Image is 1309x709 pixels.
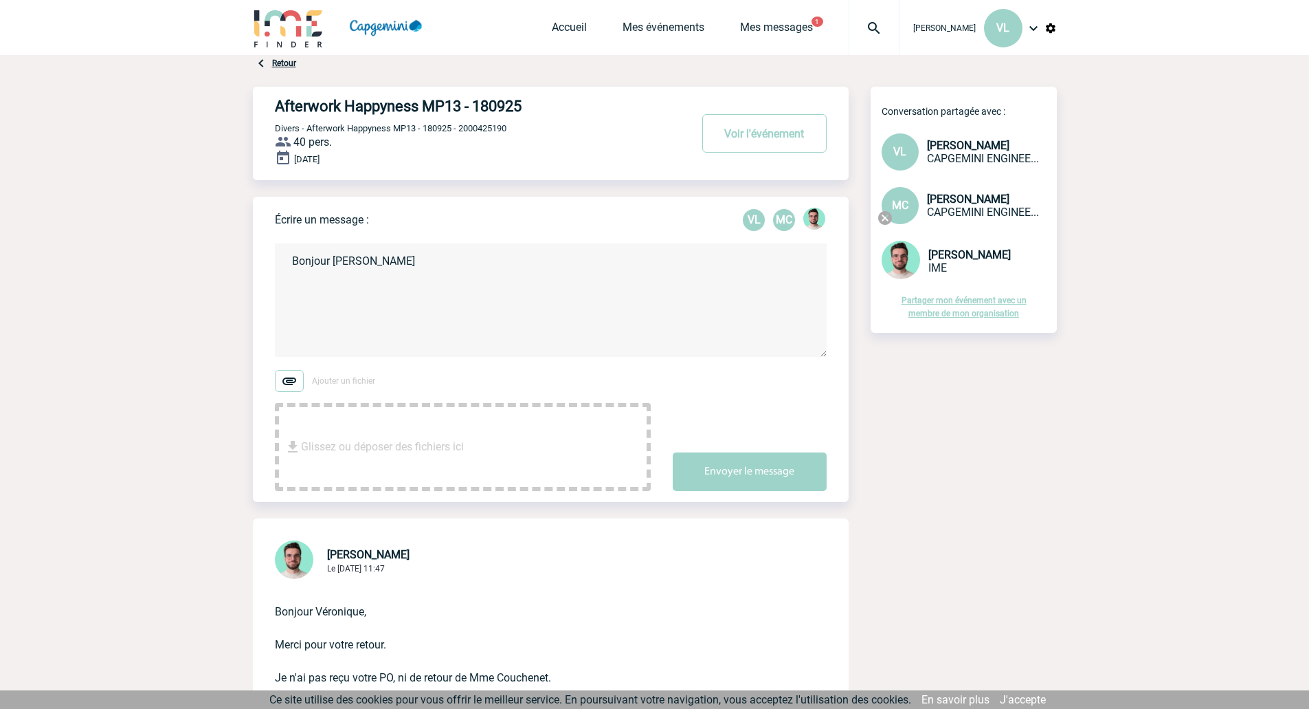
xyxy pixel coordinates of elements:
[902,296,1027,318] a: Partager mon événement avec un membre de mon organisation
[773,209,795,231] p: MC
[327,564,385,574] span: Le [DATE] 11:47
[773,209,795,231] div: Mélanie CROUZET
[552,21,587,40] a: Accueil
[740,21,813,40] a: Mes messages
[275,541,313,579] img: 121547-2.png
[877,210,893,226] img: cancel-24-px-g.png
[743,209,765,231] div: Véronique LEVEQUE
[301,413,464,481] span: Glissez ou déposer des fichiers ici
[743,209,765,231] p: VL
[269,693,911,706] span: Ce site utilise des cookies pour vous offrir le meilleur service. En poursuivant votre navigation...
[253,8,324,47] img: IME-Finder
[284,439,301,455] img: file_download.svg
[913,23,976,33] span: [PERSON_NAME]
[927,206,1039,219] span: CAPGEMINI ENGINEERING RESEARCH AND DEVELOPMENT
[928,261,947,274] span: IME
[928,248,1011,261] span: [PERSON_NAME]
[623,21,704,40] a: Mes événements
[893,145,906,158] span: VL
[892,199,908,212] span: MC
[1000,693,1046,706] a: J'accepte
[294,154,320,164] span: [DATE]
[927,193,1009,206] span: [PERSON_NAME]
[312,376,375,386] span: Ajouter un fichier
[275,123,506,133] span: Divers - Afterwork Happyness MP13 - 180925 - 2000425190
[882,241,920,279] img: 121547-2.png
[702,114,827,153] button: Voir l'événement
[812,17,823,27] button: 1
[293,135,332,149] span: 40 pers.
[803,208,825,230] img: 121547-2.png
[921,693,989,706] a: En savoir plus
[673,452,827,491] button: Envoyer le message
[882,106,1057,117] p: Conversation partagée avec :
[275,98,649,115] h4: Afterwork Happyness MP13 - 180925
[927,139,1009,152] span: [PERSON_NAME]
[996,21,1009,34] span: VL
[272,58,296,68] a: Retour
[803,208,825,232] div: Benjamin ROLAND
[327,548,410,561] span: [PERSON_NAME]
[927,152,1039,165] span: CAPGEMINI ENGINEERING RESEARCH AND DEVELOPMENT
[275,213,369,226] p: Écrire un message :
